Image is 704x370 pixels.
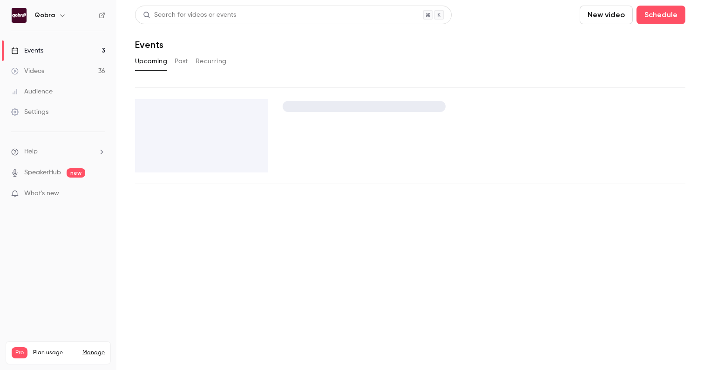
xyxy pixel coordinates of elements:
h1: Events [135,39,163,50]
span: Help [24,147,38,157]
span: new [67,168,85,178]
a: Manage [82,349,105,357]
span: What's new [24,189,59,198]
img: Qobra [12,8,27,23]
h6: Qobra [34,11,55,20]
button: Past [175,54,188,69]
div: Settings [11,107,48,117]
span: Plan usage [33,349,77,357]
div: Events [11,46,43,55]
div: Videos [11,66,44,76]
div: Audience [11,87,53,96]
iframe: Noticeable Trigger [94,190,105,198]
button: New video [580,6,633,24]
button: Recurring [196,54,227,69]
button: Schedule [636,6,685,24]
button: Upcoming [135,54,167,69]
div: Search for videos or events [143,10,236,20]
a: SpeakerHub [24,168,61,178]
li: help-dropdown-opener [11,147,105,157]
span: Pro [12,347,27,358]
